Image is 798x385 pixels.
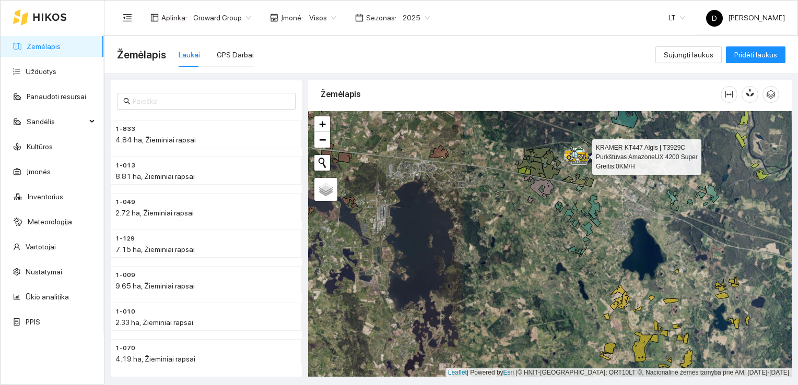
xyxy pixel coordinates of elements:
div: | Powered by © HNIT-[GEOGRAPHIC_DATA]; ORT10LT ©, Nacionalinė žemės tarnyba prie AM, [DATE]-[DATE] [445,368,792,377]
a: Pridėti laukus [726,51,785,59]
span: 7.15 ha, Žieminiai rapsai [115,245,195,254]
span: 1-009 [115,270,135,280]
a: Esri [503,369,514,376]
button: Sujungti laukus [655,46,722,63]
span: Sezonas : [366,12,396,23]
span: menu-fold [123,13,132,22]
span: 8.81 ha, Žieminiai rapsai [115,172,195,181]
span: − [319,133,326,146]
a: Vartotojai [26,243,56,251]
a: Ūkio analitika [26,293,69,301]
span: 1-049 [115,197,135,207]
div: Laukai [179,49,200,61]
button: Initiate a new search [314,155,330,171]
span: 9.65 ha, Žieminiai rapsai [115,282,195,290]
span: Sujungti laukus [664,49,713,61]
span: Įmonė : [281,12,303,23]
span: LT [668,10,685,26]
span: [PERSON_NAME] [706,14,785,22]
a: Inventorius [28,192,63,201]
span: Visos [309,10,336,26]
span: shop [270,14,278,22]
a: Užduotys [26,67,56,76]
span: 2025 [403,10,430,26]
a: Nustatymai [26,268,62,276]
span: 4.84 ha, Žieminiai rapsai [115,136,196,144]
button: menu-fold [117,7,138,28]
span: Sandėlis [27,111,86,132]
a: Įmonės [27,167,51,176]
span: layout [150,14,159,22]
span: 2.33 ha, Žieminiai rapsai [115,318,193,327]
span: calendar [355,14,363,22]
span: + [319,117,326,130]
span: Aplinka : [161,12,187,23]
a: Layers [314,178,337,201]
span: 2.72 ha, Žieminiai rapsai [115,209,194,217]
span: | [516,369,518,376]
span: Pridėti laukus [734,49,777,61]
span: Žemėlapis [117,46,166,63]
span: D [712,10,717,27]
a: Meteorologija [28,218,72,226]
a: Kultūros [27,142,53,151]
span: 1-010 [115,307,135,317]
a: Žemėlapis [27,42,61,51]
button: column-width [721,86,737,103]
span: 4.19 ha, Žieminiai rapsai [115,355,195,363]
input: Paieška [133,95,289,107]
span: Groward Group [193,10,251,26]
div: GPS Darbai [217,49,254,61]
span: 1-070 [115,343,135,353]
a: PPIS [26,318,40,326]
div: Žemėlapis [321,79,721,109]
a: Sujungti laukus [655,51,722,59]
a: Leaflet [448,369,467,376]
span: 1-013 [115,161,135,171]
a: Zoom out [314,132,330,148]
span: column-width [721,90,737,99]
a: Panaudoti resursai [27,92,86,101]
span: search [123,98,131,105]
a: Zoom in [314,116,330,132]
span: 1-129 [115,234,135,244]
span: 1-833 [115,124,135,134]
button: Pridėti laukus [726,46,785,63]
